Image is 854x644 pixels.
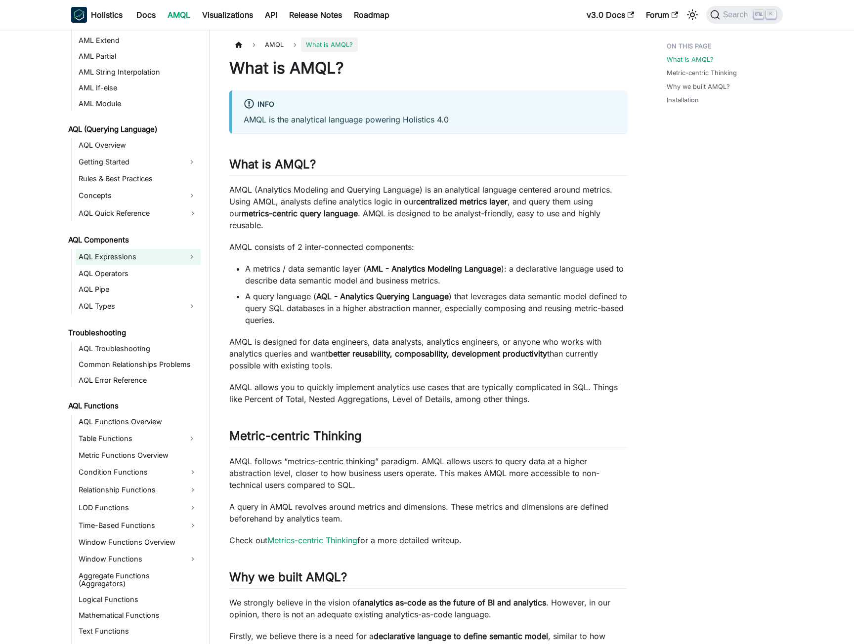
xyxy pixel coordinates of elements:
a: Relationship Functions [76,482,201,498]
a: Window Functions [76,551,201,567]
p: AMQL allows you to quickly implement analytics use cases that are typically complicated in SQL. T... [229,381,627,405]
a: AQL Operators [76,267,201,281]
a: Forum [640,7,684,23]
strong: declarative language to define semantic model [374,631,548,641]
a: Mathematical Functions [76,608,201,622]
a: Logical Functions [76,593,201,606]
a: Docs [130,7,162,23]
a: HolisticsHolistics [71,7,123,23]
span: AMQL [260,38,289,52]
a: Time-Based Functions [76,518,201,533]
b: Holistics [91,9,123,21]
a: Troubleshooting [65,326,201,340]
a: AQL Components [65,233,201,247]
a: AQL Error Reference [76,373,201,387]
p: We strongly believe in the vision of . However, in our opinion, there is not an adequate existing... [229,597,627,620]
a: Text Functions [76,624,201,638]
p: Check out for a more detailed writeup. [229,534,627,546]
a: AMQL [162,7,196,23]
li: A metrics / data semantic layer ( ): a declarative language used to describe data semantic model ... [245,263,627,286]
a: Window Functions Overview [76,535,201,549]
p: AMQL consists of 2 inter-connected components: [229,241,627,253]
strong: centralized metrics layer [416,197,508,206]
a: AML String Interpolation [76,65,201,79]
a: Common Relationships Problems [76,358,201,371]
h2: What is AMQL? [229,157,627,176]
p: AMQL (Analytics Modeling and Querying Language) is an analytical language centered around metrics... [229,184,627,231]
strong: AQL - Analytics Querying Language [316,291,449,301]
a: Release Notes [283,7,348,23]
strong: better reusability, composability, development productivity [328,349,547,359]
button: Expand sidebar category 'Concepts' [183,188,201,203]
a: Metric-centric Thinking [667,68,737,78]
a: AQL Functions Overview [76,415,201,429]
kbd: K [766,10,776,19]
p: A query in AMQL revolves around metrics and dimensions. These metrics and dimensions are defined ... [229,501,627,524]
a: What is AMQL? [667,55,714,64]
a: API [259,7,283,23]
a: AQL Types [76,298,183,314]
span: What is AMQL? [301,38,358,52]
a: AQL Functions [65,399,201,413]
a: AQL Pipe [76,282,201,296]
a: Visualizations [196,7,259,23]
li: A query language ( ) that leverages data semantic model defined to query SQL databases in a highe... [245,290,627,326]
a: AML Partial [76,49,201,63]
div: info [244,98,615,111]
p: AMQL is designed for data engineers, data analysts, analytics engineers, or anyone who works with... [229,336,627,371]
h1: What is AMQL? [229,58,627,78]
a: AQL Quick Reference [76,205,201,221]
p: AMQL is the analytical language powering Holistics 4.0 [244,114,615,125]
a: Aggregate Functions (Aggregators) [76,569,201,591]
a: AQL Troubleshooting [76,342,201,356]
button: Expand sidebar category 'AQL Expressions' [183,249,201,265]
strong: analytics as-code as the future of BI and analytics [360,598,546,607]
a: Why we built AMQL? [667,82,730,91]
a: Rules & Best Practices [76,172,201,186]
p: AMQL follows “metrics-centric thinking” paradigm. AMQL allows users to query data at a higher abs... [229,455,627,491]
button: Search (Ctrl+K) [706,6,783,24]
a: Table Functions [76,431,183,446]
strong: AML - Analytics Modeling Language [366,264,501,274]
a: AQL Expressions [76,249,183,265]
button: Expand sidebar category 'Table Functions' [183,431,201,446]
a: Metrics-centric Thinking [267,535,357,545]
button: Expand sidebar category 'AQL Types' [183,298,201,314]
h2: Why we built AMQL? [229,570,627,589]
strong: metrics-centric query language [242,208,358,218]
a: Roadmap [348,7,395,23]
a: v3.0 Docs [581,7,640,23]
a: Installation [667,95,699,105]
a: AQL (Querying Language) [65,122,201,136]
h2: Metric-centric Thinking [229,429,627,447]
a: LOD Functions [76,500,201,516]
a: Metric Functions Overview [76,448,201,462]
button: Expand sidebar category 'Getting Started' [183,154,201,170]
a: AML Module [76,97,201,111]
a: Concepts [76,188,183,203]
a: Condition Functions [76,464,201,480]
a: AQL Overview [76,138,201,152]
img: Holistics [71,7,87,23]
nav: Docs sidebar [61,30,210,644]
button: Switch between dark and light mode (currently light mode) [684,7,700,23]
nav: Breadcrumbs [229,38,627,52]
a: AML If-else [76,81,201,95]
a: AML Extend [76,34,201,47]
a: Home page [229,38,248,52]
a: Getting Started [76,154,183,170]
span: Search [720,10,754,19]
